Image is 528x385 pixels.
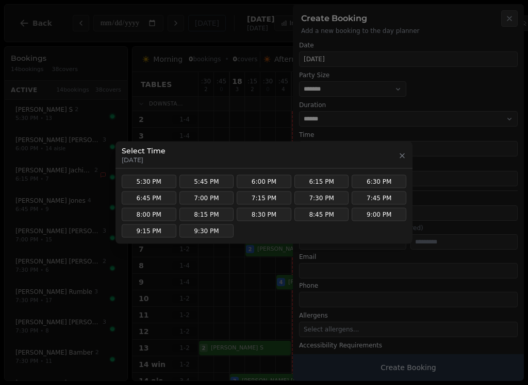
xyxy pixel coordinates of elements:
[237,175,291,188] button: 6:00 PM
[179,224,234,238] button: 9:30 PM
[294,175,349,188] button: 6:15 PM
[122,175,176,188] button: 5:30 PM
[294,191,349,205] button: 7:30 PM
[179,208,234,221] button: 8:15 PM
[122,208,176,221] button: 8:00 PM
[122,146,166,156] h3: Select Time
[179,175,234,188] button: 5:45 PM
[122,156,166,164] p: [DATE]
[237,191,291,205] button: 7:15 PM
[352,175,406,188] button: 6:30 PM
[179,191,234,205] button: 7:00 PM
[352,191,406,205] button: 7:45 PM
[352,208,406,221] button: 9:00 PM
[237,208,291,221] button: 8:30 PM
[294,208,349,221] button: 8:45 PM
[122,191,176,205] button: 6:45 PM
[122,224,176,238] button: 9:15 PM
